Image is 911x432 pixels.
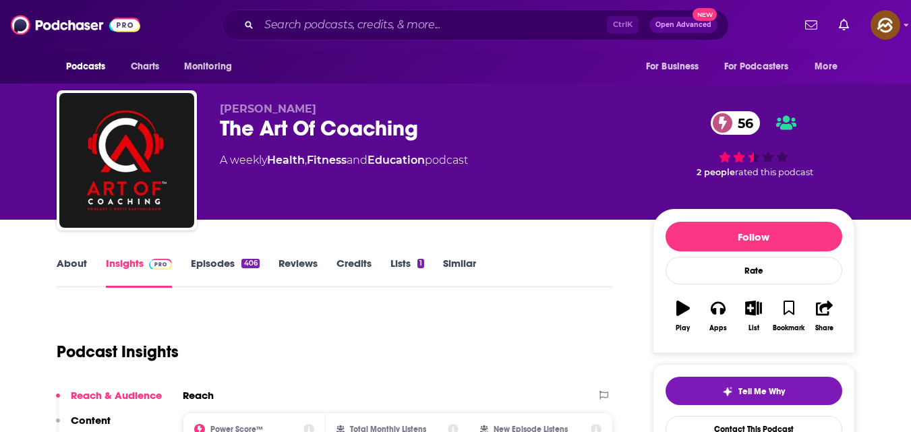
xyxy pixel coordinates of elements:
a: Fitness [307,154,347,166]
button: open menu [57,54,123,80]
div: Share [815,324,833,332]
button: Reach & Audience [56,389,162,414]
span: [PERSON_NAME] [220,102,316,115]
span: For Podcasters [724,57,789,76]
h1: Podcast Insights [57,342,179,362]
img: Podchaser - Follow, Share and Rate Podcasts [11,12,140,38]
span: 2 people [697,167,735,177]
span: Ctrl K [607,16,639,34]
img: tell me why sparkle [722,386,733,397]
a: Reviews [278,257,318,288]
span: Tell Me Why [738,386,785,397]
a: Education [368,154,425,166]
div: Bookmark [773,324,804,332]
button: List [736,292,771,340]
button: open menu [637,54,716,80]
div: List [748,324,759,332]
button: Show profile menu [871,10,900,40]
a: Lists1 [390,257,424,288]
a: Show notifications dropdown [800,13,823,36]
div: 406 [241,259,259,268]
button: Play [666,292,701,340]
a: Charts [122,54,168,80]
button: Follow [666,222,842,251]
input: Search podcasts, credits, & more... [259,14,607,36]
span: New [693,8,717,21]
span: 56 [724,111,760,135]
span: and [347,154,368,166]
a: Similar [443,257,476,288]
button: Share [806,292,842,340]
a: InsightsPodchaser Pro [106,257,173,288]
a: Credits [336,257,372,288]
p: Content [71,414,111,427]
a: About [57,257,87,288]
div: Search podcasts, credits, & more... [222,9,729,40]
span: Charts [131,57,160,76]
button: Open AdvancedNew [649,17,717,33]
span: Podcasts [66,57,106,76]
button: Apps [701,292,736,340]
button: open menu [805,54,854,80]
img: User Profile [871,10,900,40]
a: Show notifications dropdown [833,13,854,36]
span: Monitoring [184,57,232,76]
a: Episodes406 [191,257,259,288]
button: open menu [715,54,809,80]
a: 56 [711,111,760,135]
div: Apps [709,324,727,332]
div: Rate [666,257,842,284]
span: Logged in as hey85204 [871,10,900,40]
div: 1 [417,259,424,268]
span: rated this podcast [735,167,813,177]
div: A weekly podcast [220,152,468,168]
img: The Art Of Coaching [59,93,194,228]
p: Reach & Audience [71,389,162,402]
span: , [305,154,307,166]
span: Open Advanced [655,22,711,28]
div: Play [676,324,690,332]
img: Podchaser Pro [149,259,173,270]
div: 56 2 peoplerated this podcast [653,102,855,186]
button: tell me why sparkleTell Me Why [666,377,842,405]
h2: Reach [183,389,214,402]
button: Bookmark [771,292,806,340]
span: More [815,57,837,76]
a: Health [267,154,305,166]
span: For Business [646,57,699,76]
button: open menu [175,54,249,80]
